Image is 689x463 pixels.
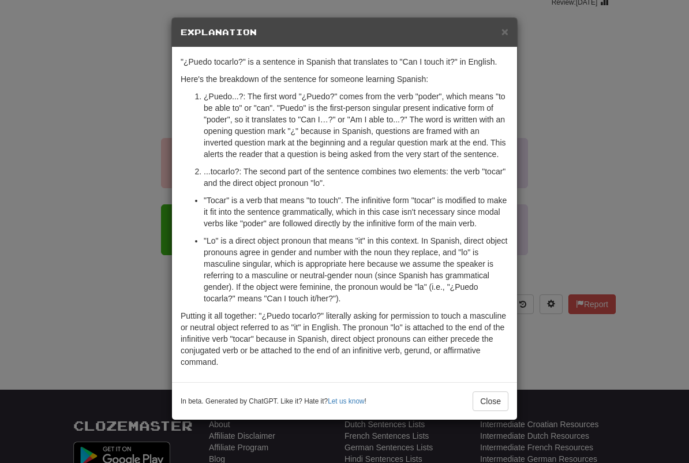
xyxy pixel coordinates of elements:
[204,235,508,304] p: "Lo" is a direct object pronoun that means "it" in this context. In Spanish, direct object pronou...
[501,25,508,38] button: Close
[473,391,508,411] button: Close
[181,73,508,85] p: Here's the breakdown of the sentence for someone learning Spanish:
[204,166,508,189] p: ...tocarlo?: The second part of the sentence combines two elements: the verb "tocar" and the dire...
[181,56,508,68] p: "¿Puedo tocarlo?" is a sentence in Spanish that translates to "Can I touch it?" in English.
[328,397,364,405] a: Let us know
[181,310,508,368] p: Putting it all together: "¿Puedo tocarlo?" literally asking for permission to touch a masculine o...
[181,397,366,406] small: In beta. Generated by ChatGPT. Like it? Hate it? !
[501,25,508,38] span: ×
[181,27,508,38] h5: Explanation
[204,91,508,160] p: ¿Puedo...?: The first word "¿Puedo?" comes from the verb "poder", which means "to be able to" or ...
[204,195,508,229] p: "Tocar" is a verb that means "to touch". The infinitive form "tocar" is modified to make it fit i...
